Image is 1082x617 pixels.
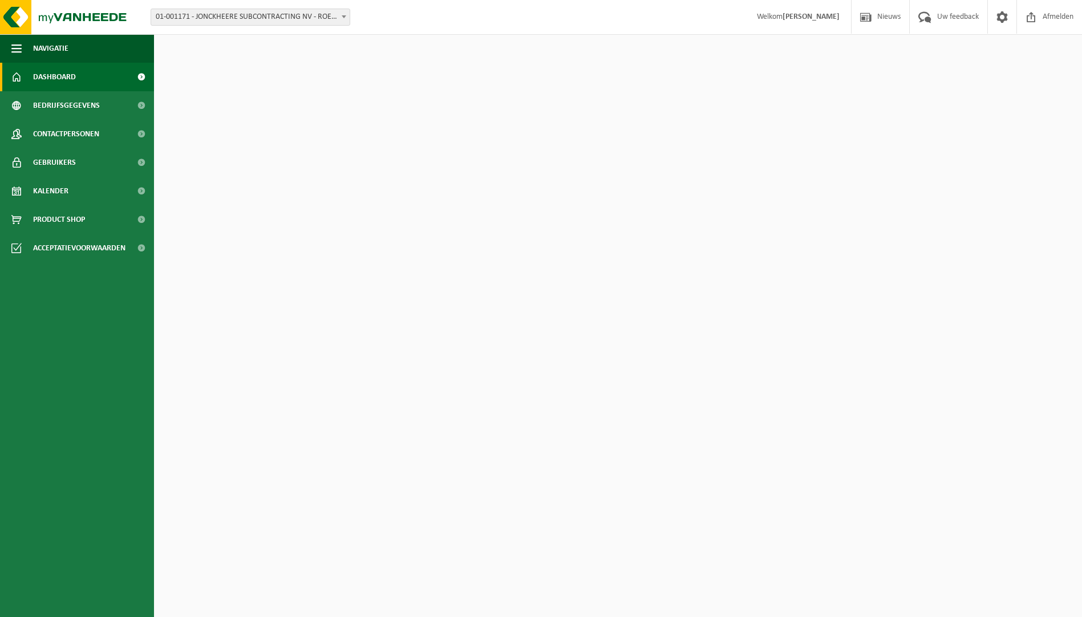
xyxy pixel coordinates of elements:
span: Dashboard [33,63,76,91]
span: 01-001171 - JONCKHEERE SUBCONTRACTING NV - ROESELARE [151,9,350,25]
span: Gebruikers [33,148,76,177]
span: Navigatie [33,34,68,63]
span: Bedrijfsgegevens [33,91,100,120]
strong: [PERSON_NAME] [783,13,840,21]
span: Contactpersonen [33,120,99,148]
span: Product Shop [33,205,85,234]
span: 01-001171 - JONCKHEERE SUBCONTRACTING NV - ROESELARE [151,9,350,26]
span: Kalender [33,177,68,205]
span: Acceptatievoorwaarden [33,234,125,262]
